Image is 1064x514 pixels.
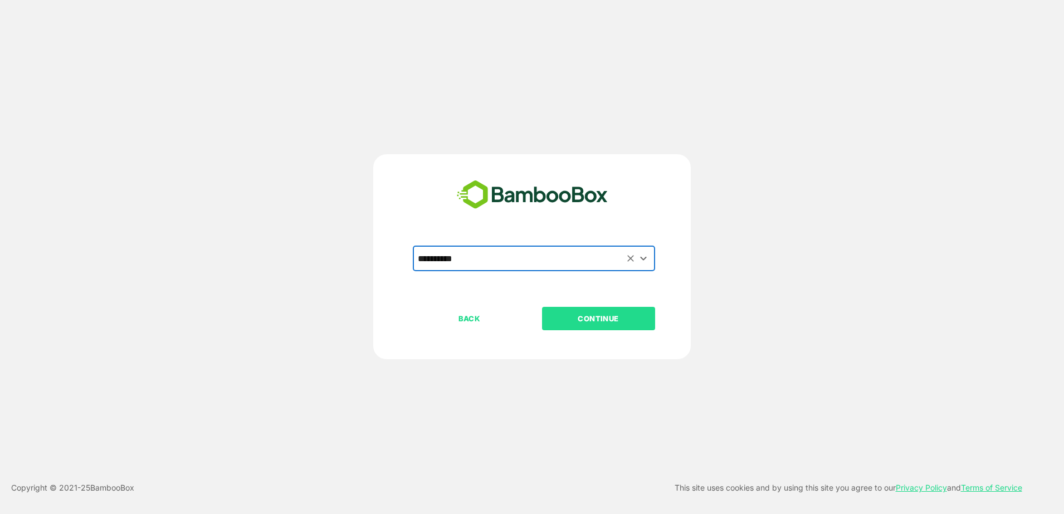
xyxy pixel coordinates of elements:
[624,252,637,265] button: Clear
[413,307,526,330] button: BACK
[961,483,1022,492] a: Terms of Service
[542,307,655,330] button: CONTINUE
[636,251,651,266] button: Open
[451,177,614,213] img: bamboobox
[896,483,947,492] a: Privacy Policy
[543,312,654,325] p: CONTINUE
[414,312,525,325] p: BACK
[675,481,1022,495] p: This site uses cookies and by using this site you agree to our and
[11,481,134,495] p: Copyright © 2021- 25 BambooBox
